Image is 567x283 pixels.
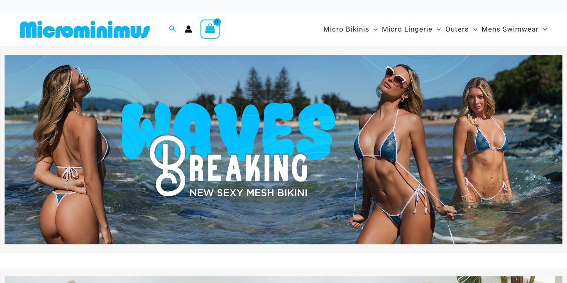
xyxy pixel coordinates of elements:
a: Micro LingerieMenu ToggleMenu Toggle [380,17,443,42]
a: Account icon link [185,25,192,33]
span: Menu Toggle [369,19,378,40]
img: Waves Breaking Ocean Bikini Pack [5,55,562,245]
span: Outers [445,19,469,40]
span: Micro Lingerie [382,19,433,40]
a: Search icon link [169,24,176,34]
nav: Site Navigation [320,15,550,43]
a: View Shopping Cart, empty [200,20,220,39]
span: Menu Toggle [433,19,441,40]
span: Menu Toggle [469,19,477,40]
span: Micro Bikinis [323,19,369,40]
a: OutersMenu ToggleMenu Toggle [443,17,479,42]
span: Mens Swimwear [481,19,539,40]
a: Micro BikinisMenu ToggleMenu Toggle [321,17,380,42]
span: Menu Toggle [539,19,547,40]
img: MM SHOP LOGO FLAT [17,20,153,39]
a: Mens SwimwearMenu ToggleMenu Toggle [479,17,549,42]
